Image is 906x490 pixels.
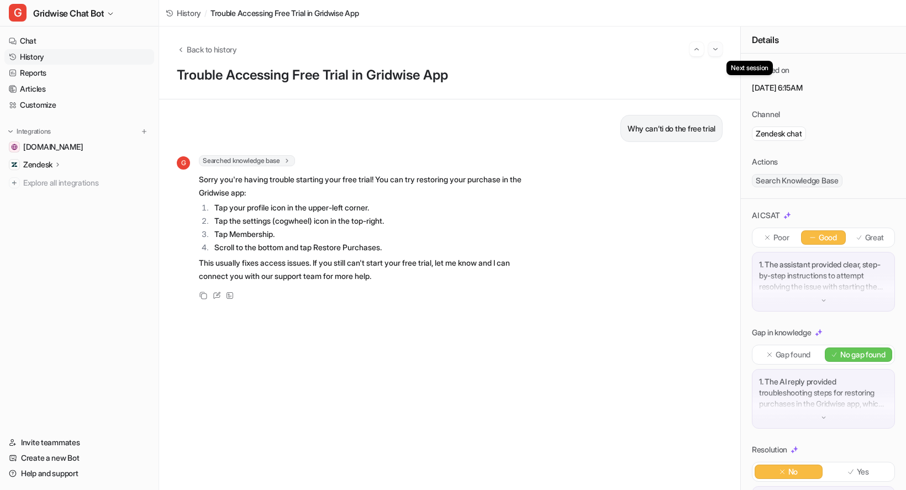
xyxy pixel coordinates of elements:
button: Back to history [177,44,237,55]
img: gridwise.io [11,144,18,150]
p: Integrations [17,127,51,136]
button: Go to next session [708,42,723,56]
img: down-arrow [820,297,828,304]
span: Explore all integrations [23,174,150,192]
a: Customize [4,97,154,113]
a: Articles [4,81,154,97]
p: Sorry you're having trouble starting your free trial! You can try restoring your purchase in the ... [199,173,522,199]
a: Create a new Bot [4,450,154,466]
p: Why can’ti do the free trial [628,122,715,135]
button: Go to previous session [689,42,704,56]
p: No [788,466,798,477]
p: Actions [752,156,778,167]
span: / [204,7,207,19]
p: AI CSAT [752,210,780,221]
a: Help and support [4,466,154,481]
img: Next session [712,44,719,54]
div: Details [741,27,906,54]
span: G [9,4,27,22]
li: Tap the settings (cogwheel) icon in the top-right. [211,214,522,228]
p: No gap found [840,349,886,360]
a: gridwise.io[DOMAIN_NAME] [4,139,154,155]
a: Explore all integrations [4,175,154,191]
a: History [4,49,154,65]
p: 1. The assistant provided clear, step-by-step instructions to attempt resolving the issue with st... [759,259,888,292]
a: Reports [4,65,154,81]
li: Scroll to the bottom and tap Restore Purchases. [211,241,522,254]
p: Channel [752,109,780,120]
img: expand menu [7,128,14,135]
div: Next session [726,61,773,75]
img: explore all integrations [9,177,20,188]
img: down-arrow [820,414,828,421]
p: Good [819,232,837,243]
span: History [177,7,201,19]
a: Chat [4,33,154,49]
a: Invite teammates [4,435,154,450]
a: History [166,7,201,19]
h1: Trouble Accessing Free Trial in Gridwise App [177,67,723,83]
p: [DATE] 6:15AM [752,82,895,93]
span: Searched knowledge base [199,155,295,166]
button: Integrations [4,126,54,137]
p: Yes [857,466,869,477]
span: Search Knowledge Base [752,174,842,187]
p: Zendesk chat [756,128,802,139]
li: Tap Membership. [211,228,522,241]
img: Zendesk [11,161,18,168]
p: This usually fixes access issues. If you still can't start your free trial, let me know and I can... [199,256,522,283]
p: 1. The AI reply provided troubleshooting steps for restoring purchases in the Gridwise app, which... [759,376,888,409]
img: menu_add.svg [140,128,148,135]
span: Gridwise Chat Bot [33,6,104,21]
span: Back to history [187,44,237,55]
span: Trouble Accessing Free Trial in Gridwise App [210,7,359,19]
span: G [177,156,190,170]
p: Gap in knowledge [752,327,812,338]
p: Gap found [776,349,810,360]
img: Previous session [693,44,700,54]
p: Zendesk [23,159,52,170]
p: Poor [773,232,789,243]
p: Resolution [752,444,787,455]
li: Tap your profile icon in the upper-left corner. [211,201,522,214]
p: Great [865,232,884,243]
span: [DOMAIN_NAME] [23,141,83,152]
